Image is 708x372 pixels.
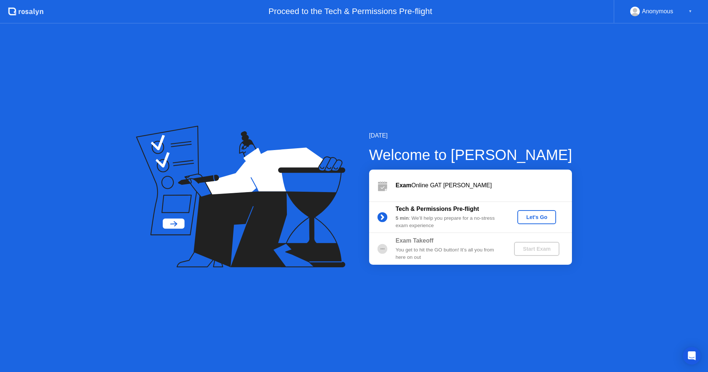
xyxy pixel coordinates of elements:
button: Let's Go [517,210,556,224]
div: ▼ [688,7,692,16]
div: Welcome to [PERSON_NAME] [369,144,572,166]
b: 5 min [396,215,409,221]
b: Tech & Permissions Pre-flight [396,206,479,212]
div: Start Exam [517,246,556,252]
div: : We’ll help you prepare for a no-stress exam experience [396,215,502,230]
b: Exam Takeoff [396,237,434,244]
div: [DATE] [369,131,572,140]
div: Let's Go [520,214,553,220]
div: Online GAT [PERSON_NAME] [396,181,572,190]
div: You get to hit the GO button! It’s all you from here on out [396,246,502,261]
b: Exam [396,182,412,188]
div: Open Intercom Messenger [683,347,701,365]
button: Start Exam [514,242,559,256]
div: Anonymous [642,7,673,16]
